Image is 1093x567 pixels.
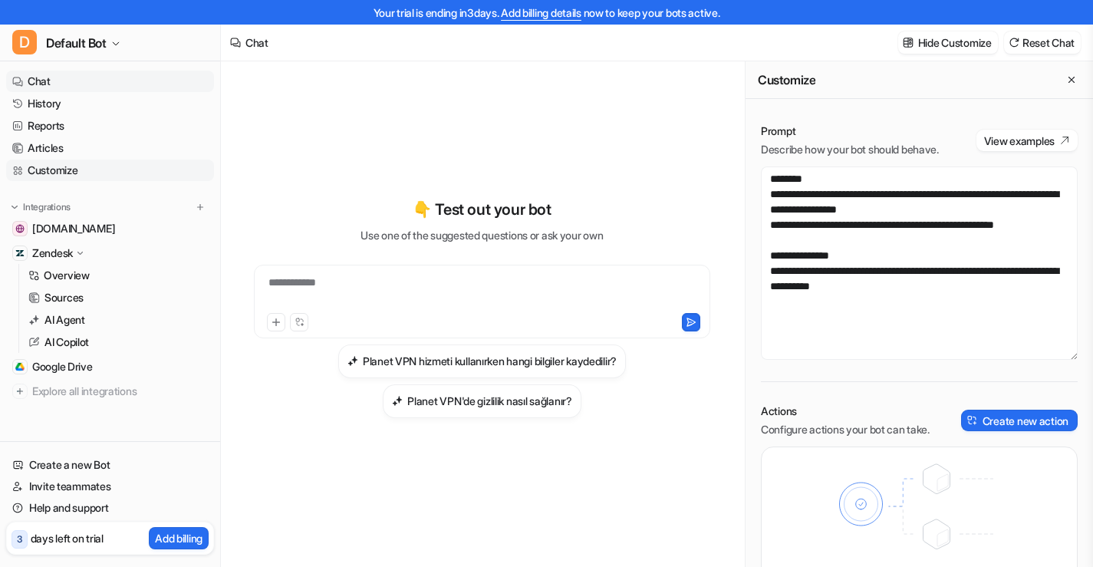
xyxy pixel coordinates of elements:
h2: Customize [758,72,815,87]
button: Create new action [961,410,1078,431]
a: Chat [6,71,214,92]
img: reset [1009,37,1019,48]
img: Google Drive [15,362,25,371]
img: customize [903,37,914,48]
a: Sources [22,287,214,308]
div: Chat [245,35,268,51]
a: Google DriveGoogle Drive [6,356,214,377]
img: expand menu [9,202,20,213]
a: Articles [6,137,214,159]
img: Planet VPN hizmeti kullanırken hangi bilgiler kaydedilir? [347,355,358,367]
button: Planet VPN'de gizlilik nasıl sağlanır?Planet VPN'de gizlilik nasıl sağlanır? [383,384,581,418]
p: days left on trial [31,530,104,546]
img: freeplanetvpn.com [15,224,25,233]
img: Planet VPN'de gizlilik nasıl sağlanır? [392,395,403,407]
p: Integrations [23,201,71,213]
p: Zendesk [32,246,73,261]
span: Default Bot [46,32,107,54]
span: Google Drive [32,359,93,374]
p: Actions [761,404,930,419]
a: Help and support [6,497,214,519]
button: Integrations [6,199,75,215]
p: 👇 Test out your bot [413,198,551,221]
a: AI Agent [22,309,214,331]
p: 3 [17,532,22,546]
button: Close flyout [1062,71,1081,89]
span: [DOMAIN_NAME] [32,221,115,236]
a: AI Copilot [22,331,214,353]
h3: Planet VPN'de gizlilik nasıl sağlanır? [407,393,571,409]
img: create-action-icon.svg [967,415,978,426]
a: Overview [22,265,214,286]
img: explore all integrations [12,384,28,399]
p: AI Copilot [44,335,89,350]
a: Add billing details [501,6,581,19]
a: Customize [6,160,214,181]
p: Overview [44,268,90,283]
a: History [6,93,214,114]
span: D [12,30,37,54]
button: View examples [976,130,1078,151]
p: Configure actions your bot can take. [761,422,930,437]
p: Sources [44,290,84,305]
a: Create a new Bot [6,454,214,476]
button: Planet VPN hizmeti kullanırken hangi bilgiler kaydedilir?Planet VPN hizmeti kullanırken hangi bil... [338,344,626,378]
h3: Planet VPN hizmeti kullanırken hangi bilgiler kaydedilir? [363,353,617,369]
img: Zendesk [15,249,25,258]
a: Reports [6,115,214,137]
a: freeplanetvpn.com[DOMAIN_NAME] [6,218,214,239]
button: Reset Chat [1004,31,1081,54]
a: Explore all integrations [6,381,214,402]
p: Add billing [155,530,202,546]
button: Hide Customize [898,31,998,54]
a: Invite teammates [6,476,214,497]
img: menu_add.svg [195,202,206,213]
p: Use one of the suggested questions or ask your own [360,227,603,243]
button: Add billing [149,527,209,549]
p: AI Agent [44,312,85,328]
p: Prompt [761,124,939,139]
p: Describe how your bot should behave. [761,142,939,157]
p: Hide Customize [918,35,992,51]
span: Explore all integrations [32,379,208,404]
